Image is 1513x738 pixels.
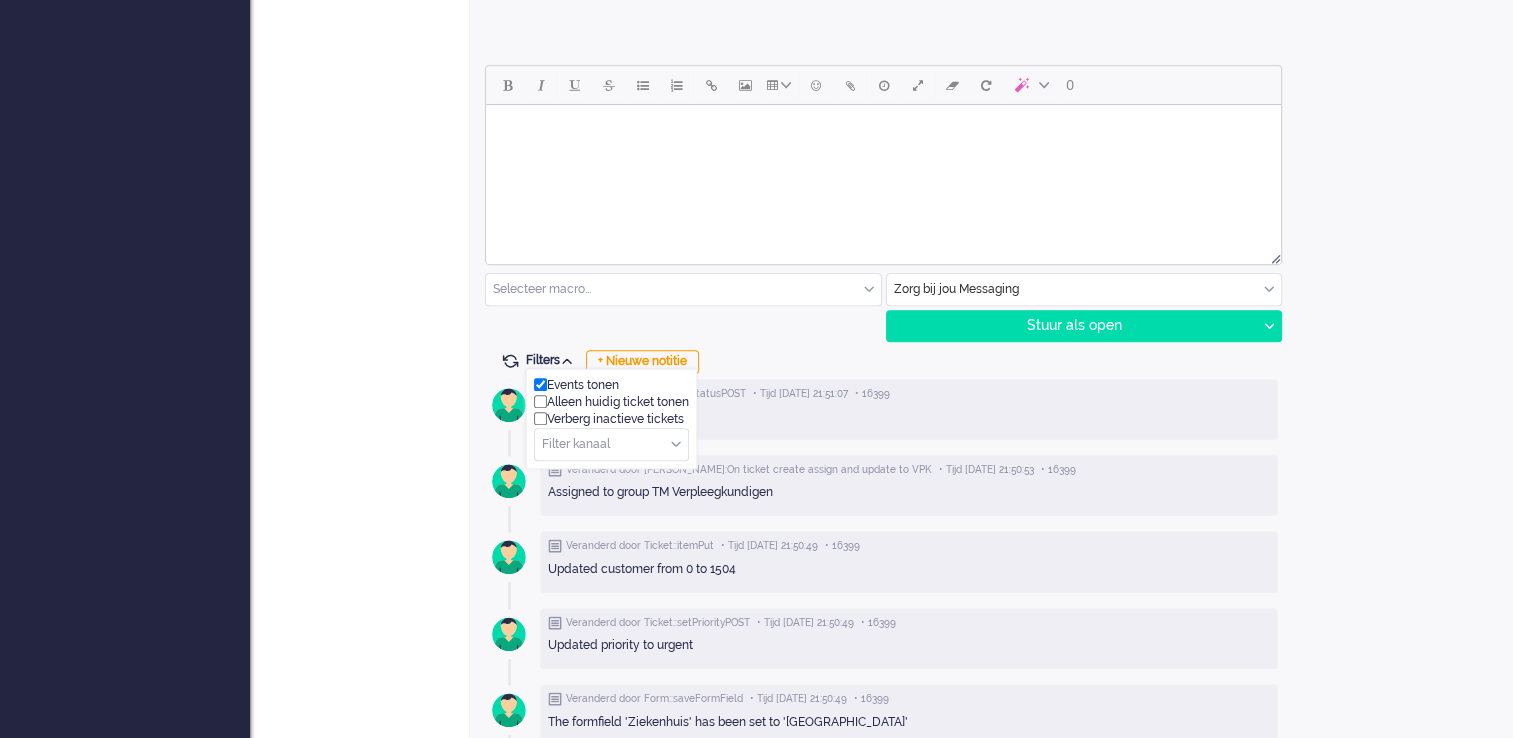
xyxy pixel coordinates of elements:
[548,539,562,553] img: ic_note_grey.svg
[1003,68,1057,102] button: AI
[566,692,743,706] span: Veranderd door Form::saveFormField
[833,68,867,102] button: Add attachment
[534,377,689,394] div: Events tonen
[728,68,762,102] button: Insert/edit image
[1066,77,1074,93] span: 0
[566,616,750,630] span: Veranderd door Ticket::setPriorityPOST
[526,353,579,367] span: Filters
[799,68,833,102] button: Emoticons
[548,484,1270,501] div: Assigned to group TM Verpleegkundigen
[490,68,524,102] button: Bold
[548,637,1270,654] div: Updated priority to urgent
[939,463,1034,477] span: • Tijd [DATE] 21:50:53
[484,685,534,735] img: avatar
[1057,68,1083,102] button: 0
[721,539,818,553] span: • Tijd [DATE] 21:50:49
[586,350,699,374] div: + Nieuwe notitie
[867,68,901,102] button: Delay message
[524,68,558,102] button: Italic
[825,539,860,553] span: • 16399
[484,456,534,506] img: avatar
[935,68,969,102] button: Clear formatting
[753,387,848,401] span: • Tijd [DATE] 21:51:07
[486,105,1281,246] iframe: Rich Text Area
[660,68,694,102] button: Numbered list
[1041,463,1076,477] span: • 16399
[566,539,714,553] span: Veranderd door Ticket::itemPut
[887,311,1257,341] div: Stuur als open
[566,463,932,477] span: Veranderd door [PERSON_NAME]:On ticket create assign and update to VPK
[901,68,935,102] button: Fullscreen
[484,380,534,430] img: avatar
[548,561,1270,578] div: Updated customer from 0 to 1504
[548,463,562,477] img: ic_note_grey.svg
[1264,246,1281,264] div: Resize
[855,387,890,401] span: • 16399
[762,68,799,102] button: Table
[626,68,660,102] button: Bullet list
[694,68,728,102] button: Insert/edit link
[558,68,592,102] button: Underline
[548,692,562,706] img: ic_note_grey.svg
[548,408,1270,425] div: Updated status to closed
[861,616,896,630] span: • 16399
[592,68,626,102] button: Strikethrough
[534,394,689,411] div: Alleen huidig ticket tonen
[750,692,847,706] span: • Tijd [DATE] 21:50:49
[484,609,534,659] img: avatar
[484,532,534,582] img: avatar
[548,616,562,630] img: ic_note_grey.svg
[854,692,889,706] span: • 16399
[757,616,854,630] span: • Tijd [DATE] 21:50:49
[969,68,1003,102] button: Reset content
[548,714,1270,731] div: The formfield 'Ziekenhuis' has been set to '[GEOGRAPHIC_DATA]'
[534,411,689,428] div: Verberg inactieve tickets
